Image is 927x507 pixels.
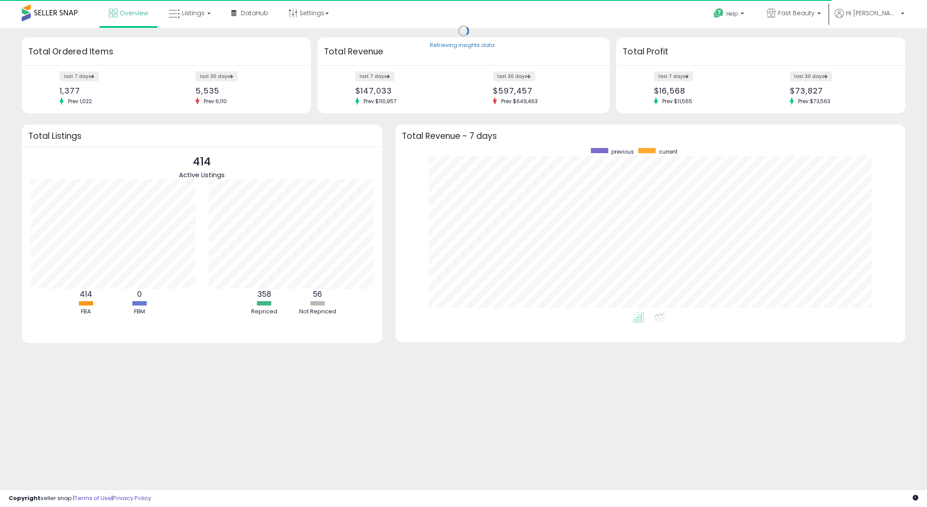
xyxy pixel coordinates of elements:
[790,86,890,95] div: $73,827
[292,308,344,316] div: Not Repriced
[241,9,268,17] span: DataHub
[623,46,899,58] h3: Total Profit
[60,71,99,81] label: last 7 days
[659,148,678,155] span: current
[28,133,376,139] h3: Total Listings
[60,86,160,95] div: 1,377
[355,86,457,95] div: $147,033
[120,9,148,17] span: Overview
[611,148,634,155] span: previous
[179,154,225,170] p: 414
[355,71,394,81] label: last 7 days
[430,42,497,50] div: Retrieving insights data..
[60,308,112,316] div: FBA
[497,97,542,105] span: Prev: $649,463
[835,9,904,28] a: Hi [PERSON_NAME]
[313,289,322,299] b: 56
[182,9,205,17] span: Listings
[137,289,142,299] b: 0
[654,71,693,81] label: last 7 days
[726,10,738,17] span: Help
[179,170,225,179] span: Active Listings
[846,9,898,17] span: Hi [PERSON_NAME]
[196,71,238,81] label: last 30 days
[794,97,835,105] span: Prev: $73,563
[324,46,603,58] h3: Total Revenue
[493,86,594,95] div: $597,457
[707,1,753,28] a: Help
[199,97,231,105] span: Prev: 6,110
[493,71,535,81] label: last 30 days
[196,86,296,95] div: 5,535
[359,97,401,105] span: Prev: $110,957
[713,8,724,19] i: Get Help
[790,71,832,81] label: last 30 days
[28,46,304,58] h3: Total Ordered Items
[654,86,754,95] div: $16,568
[257,289,271,299] b: 358
[402,133,899,139] h3: Total Revenue - 7 days
[114,308,166,316] div: FBM
[778,9,815,17] span: Fast Beauty
[658,97,697,105] span: Prev: $11,565
[238,308,290,316] div: Repriced
[64,97,96,105] span: Prev: 1,022
[80,289,92,299] b: 414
